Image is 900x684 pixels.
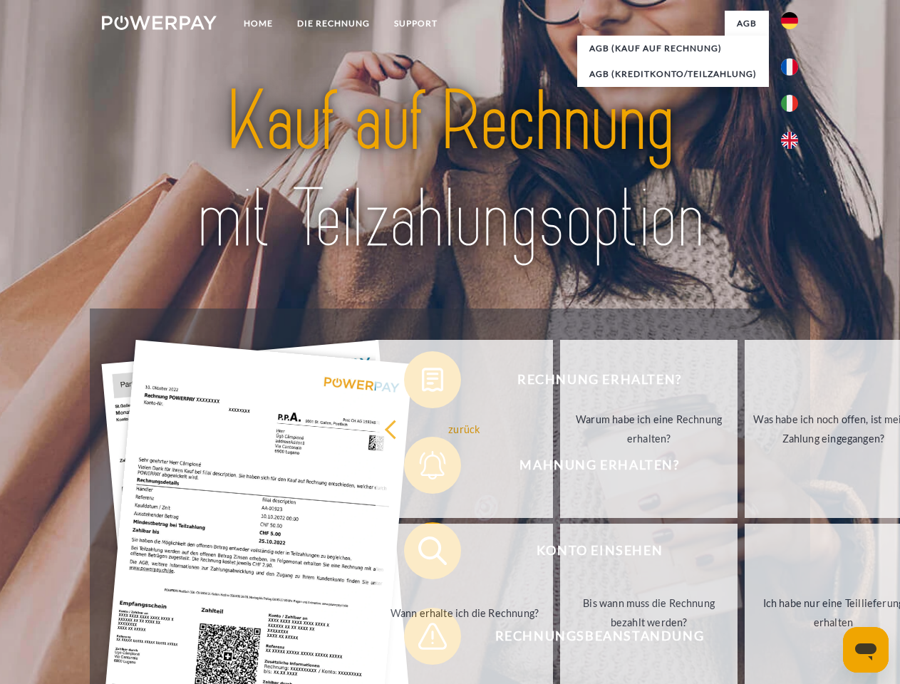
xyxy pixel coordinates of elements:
div: Warum habe ich eine Rechnung erhalten? [569,410,729,448]
a: AGB (Kreditkonto/Teilzahlung) [577,61,769,87]
a: DIE RECHNUNG [285,11,382,36]
img: logo-powerpay-white.svg [102,16,217,30]
iframe: Schaltfläche zum Öffnen des Messaging-Fensters [843,627,889,673]
div: Wann erhalte ich die Rechnung? [384,603,544,622]
a: Home [232,11,285,36]
a: agb [725,11,769,36]
img: it [781,95,798,112]
img: en [781,132,798,149]
div: zurück [384,419,544,438]
img: title-powerpay_de.svg [136,68,764,273]
img: fr [781,58,798,76]
div: Bis wann muss die Rechnung bezahlt werden? [569,594,729,632]
a: AGB (Kauf auf Rechnung) [577,36,769,61]
a: SUPPORT [382,11,450,36]
img: de [781,12,798,29]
